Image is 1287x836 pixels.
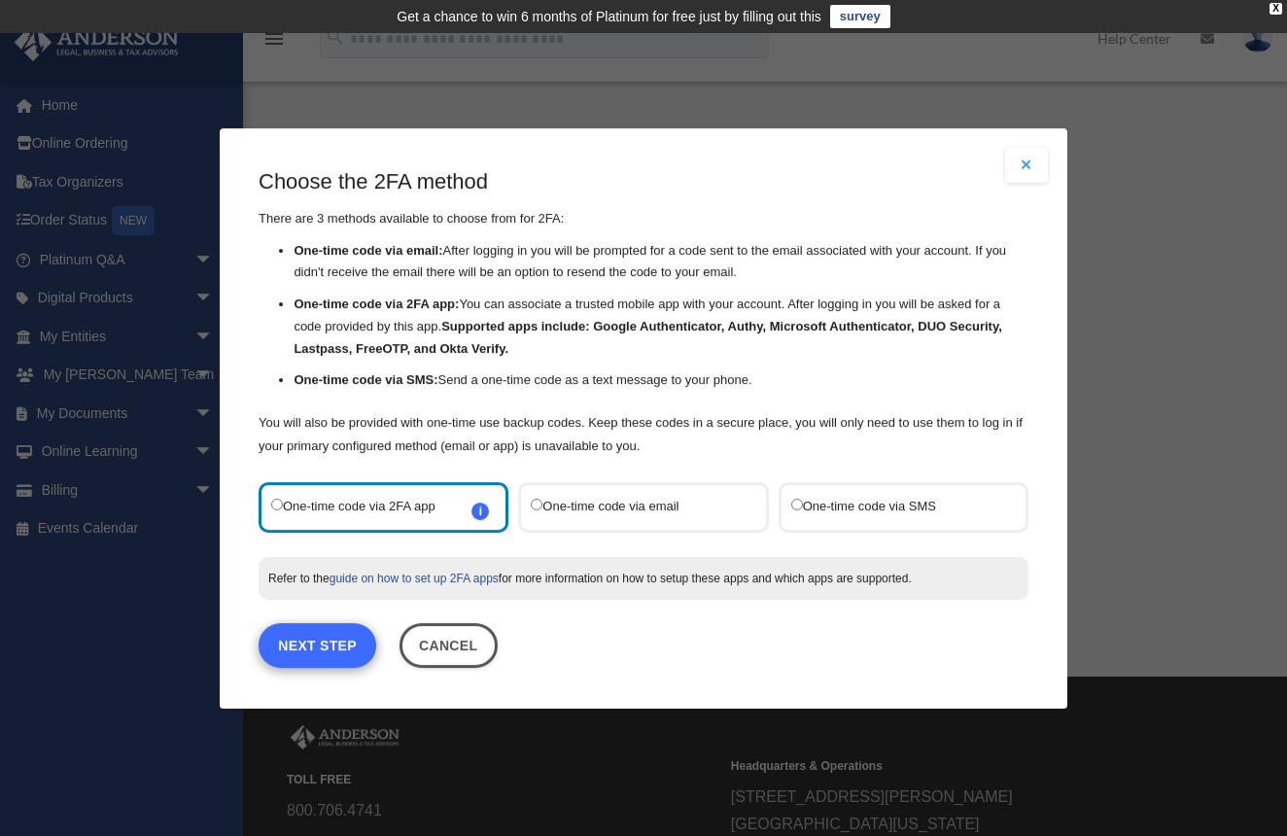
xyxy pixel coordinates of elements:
[259,167,1028,197] h3: Choose the 2FA method
[259,622,376,667] a: Next Step
[271,494,476,519] label: One-time code via 2FA app
[1005,148,1048,183] button: Close modal
[294,296,459,311] strong: One-time code via 2FA app:
[791,498,803,509] input: One-time code via SMS
[531,498,542,509] input: One-time code via email
[259,556,1028,599] div: Refer to the for more information on how to setup these apps and which apps are supported.
[1270,3,1282,15] div: close
[531,494,736,519] label: One-time code via email
[271,498,283,509] input: One-time code via 2FA appi
[294,319,1001,356] strong: Supported apps include: Google Authenticator, Authy, Microsoft Authenticator, DUO Security, Lastp...
[294,242,442,257] strong: One-time code via email:
[294,239,1028,284] li: After logging in you will be prompted for a code sent to the email associated with your account. ...
[294,372,437,387] strong: One-time code via SMS:
[400,622,498,667] button: Close this dialog window
[830,5,890,28] a: survey
[330,571,499,584] a: guide on how to set up 2FA apps
[294,369,1028,392] li: Send a one-time code as a text message to your phone.
[259,167,1028,458] div: There are 3 methods available to choose from for 2FA:
[294,294,1028,360] li: You can associate a trusted mobile app with your account. After logging in you will be asked for ...
[397,5,821,28] div: Get a chance to win 6 months of Platinum for free just by filling out this
[471,502,489,519] span: i
[259,410,1028,457] p: You will also be provided with one-time use backup codes. Keep these codes in a secure place, you...
[791,494,996,519] label: One-time code via SMS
